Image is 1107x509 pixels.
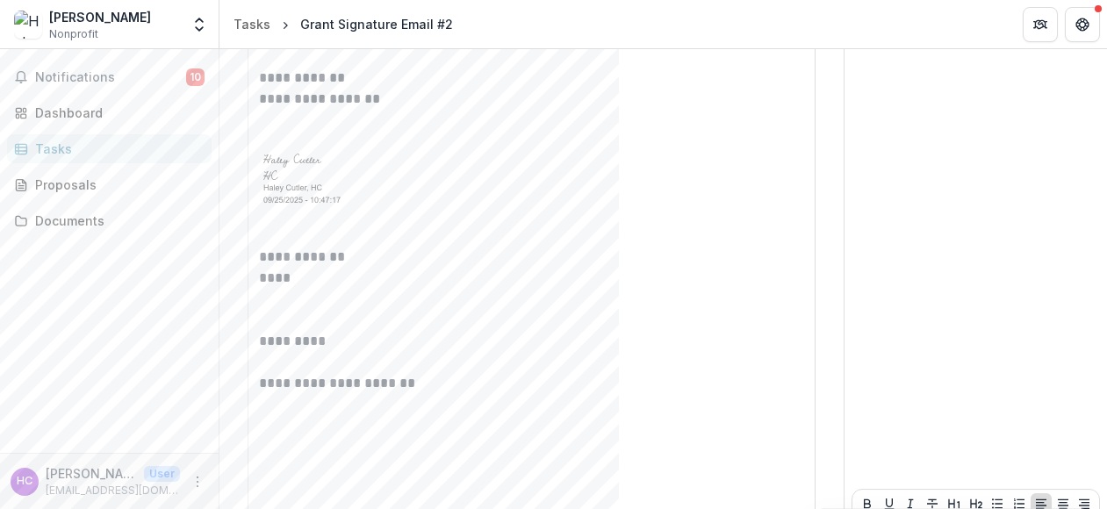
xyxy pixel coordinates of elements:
[35,176,198,194] div: Proposals
[17,476,32,487] div: Haley Cutler
[186,68,205,86] span: 10
[187,471,208,492] button: More
[7,63,212,91] button: Notifications10
[7,206,212,235] a: Documents
[49,8,151,26] div: [PERSON_NAME]
[35,70,186,85] span: Notifications
[187,7,212,42] button: Open entity switcher
[144,466,180,482] p: User
[35,104,198,122] div: Dashboard
[7,98,212,127] a: Dashboard
[226,11,460,37] nav: breadcrumb
[46,483,180,498] p: [EMAIL_ADDRESS][DOMAIN_NAME]
[1065,7,1100,42] button: Get Help
[1023,7,1058,42] button: Partners
[46,464,137,483] p: [PERSON_NAME]
[234,15,270,33] div: Tasks
[35,211,198,230] div: Documents
[14,11,42,39] img: Haley Cutler
[7,134,212,163] a: Tasks
[35,140,198,158] div: Tasks
[7,170,212,199] a: Proposals
[49,26,98,42] span: Nonprofit
[226,11,277,37] a: Tasks
[300,15,453,33] div: Grant Signature Email #2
